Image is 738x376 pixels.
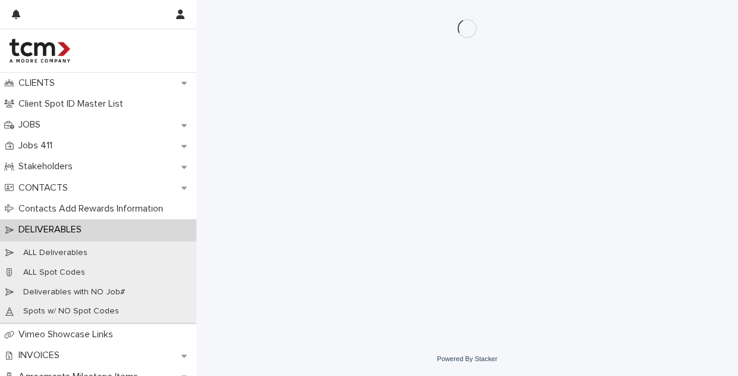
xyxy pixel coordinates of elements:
p: Client Spot ID Master List [14,98,133,110]
p: Deliverables with NO Job# [14,287,135,297]
p: CONTACTS [14,182,77,194]
p: Stakeholders [14,161,82,172]
p: DELIVERABLES [14,224,91,235]
p: ALL Spot Codes [14,268,95,278]
p: INVOICES [14,350,69,361]
p: Vimeo Showcase Links [14,329,123,340]
p: CLIENTS [14,77,64,89]
p: Contacts Add Rewards Information [14,203,173,215]
p: JOBS [14,119,50,130]
a: Powered By Stacker [437,355,497,362]
img: 4hMmSqQkux38exxPVZHQ [10,39,70,63]
p: Jobs 411 [14,140,62,151]
p: ALL Deliverables [14,248,97,258]
p: Spots w/ NO Spot Codes [14,306,129,316]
